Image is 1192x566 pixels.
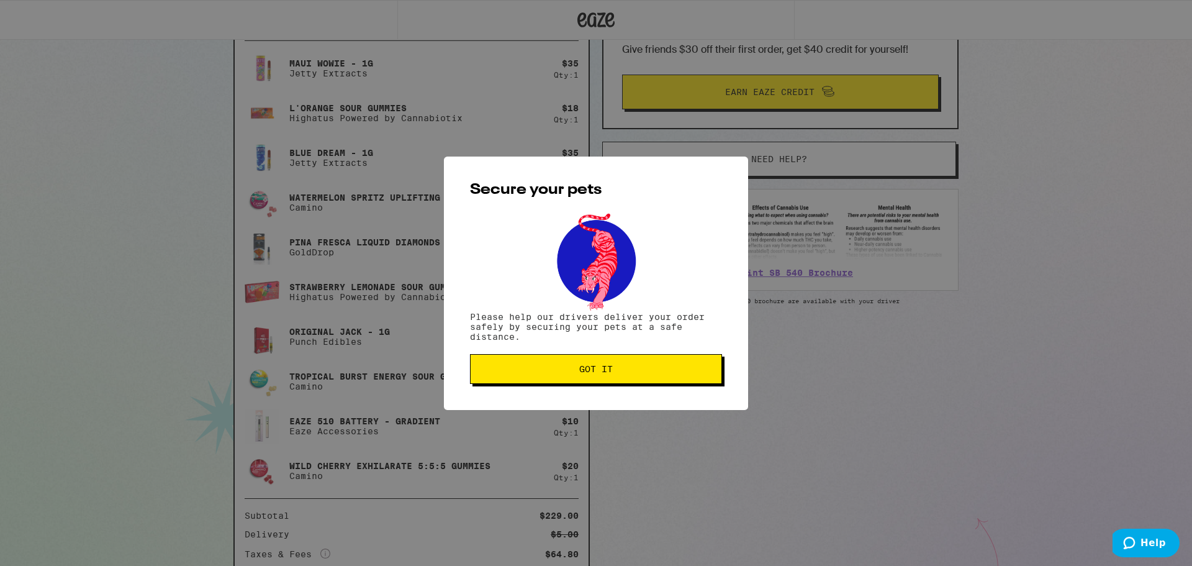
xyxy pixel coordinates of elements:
button: Got it [470,354,722,384]
iframe: Opens a widget where you can find more information [1113,529,1180,560]
h2: Secure your pets [470,183,722,198]
img: pets [545,210,647,312]
span: Got it [579,365,613,373]
p: Please help our drivers deliver your order safely by securing your pets at a safe distance. [470,312,722,342]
